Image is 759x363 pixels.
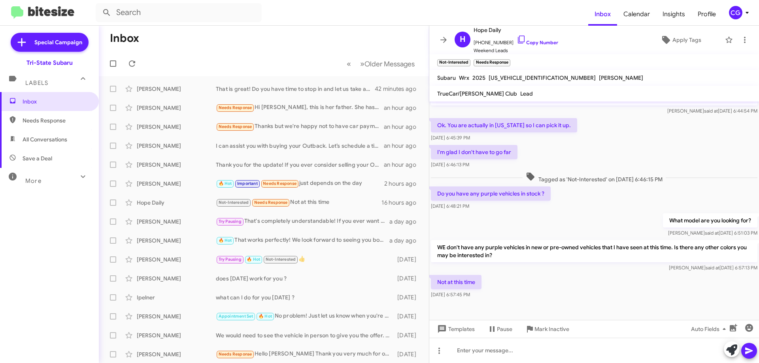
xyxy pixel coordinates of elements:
div: [PERSON_NAME] [137,331,216,339]
div: [DATE] [393,350,423,358]
span: Labels [25,79,48,87]
span: Needs Response [254,200,288,205]
span: « [347,59,351,69]
a: Calendar [617,3,656,26]
a: Inbox [588,3,617,26]
span: Apply Tags [672,33,701,47]
p: WE don't have any purple vehicles in new or pre-owned vehicles that I have seen at this time. Is ... [431,240,757,262]
span: Wrx [459,74,469,81]
div: Tri-State Subaru [26,59,73,67]
span: Try Pausing [219,219,242,224]
a: Profile [691,3,722,26]
div: [PERSON_NAME] [137,275,216,282]
div: Not at this time [216,198,381,207]
button: Pause [481,322,519,336]
div: CG [729,6,742,19]
div: [DATE] [393,256,423,263]
span: Needs Response [219,352,252,357]
span: Not-Interested [266,257,296,262]
div: Hi [PERSON_NAME], this is her father. She has already returned the vehicle and leased a new fores... [216,103,384,112]
span: More [25,177,42,184]
div: We would need to see the vehicle in person to give you the offer. Do you have time to stop in for... [216,331,393,339]
span: 2025 [472,74,485,81]
div: [PERSON_NAME] [137,161,216,169]
small: Not-Interested [437,59,470,66]
span: [PHONE_NUMBER] [474,35,558,47]
span: Subaru [437,74,456,81]
div: Hope Daily [137,199,216,207]
span: Weekend Leads [474,47,558,55]
div: 2 hours ago [384,180,423,188]
span: [DATE] 6:57:45 PM [431,292,470,297]
span: Insights [656,3,691,26]
span: [US_VEHICLE_IDENTIFICATION_NUMBER] [489,74,596,81]
div: [PERSON_NAME] [137,218,216,226]
div: an hour ago [384,104,423,112]
div: just depends on the day [216,179,384,188]
div: 42 minutes ago [375,85,423,93]
input: Search [96,3,262,22]
button: Apply Tags [640,33,721,47]
div: [DATE] [393,275,423,282]
span: [DATE] 6:46:13 PM [431,162,469,167]
div: I can assist you with buying your Outback. Let’s schedule a time to assess your vehicle and provi... [216,142,384,150]
div: Hello [PERSON_NAME] Thank you very much for our conversations, you have been very informative and... [216,350,393,359]
span: [DATE] 6:45:39 PM [431,135,470,141]
span: Needs Response [219,124,252,129]
button: Templates [429,322,481,336]
p: I'm glad I don't have to go far [431,145,517,159]
div: [PERSON_NAME] [137,350,216,358]
small: Needs Response [474,59,510,66]
p: Ok. You are actually in [US_STATE] so I can pick it up. [431,118,577,132]
div: Thank you for the update! If you ever consider selling your Outback in the future, let us know. W... [216,161,384,169]
div: [DATE] [393,331,423,339]
div: 16 hours ago [381,199,423,207]
div: 👍 [216,255,393,264]
span: [PERSON_NAME] [DATE] 6:51:03 PM [668,230,757,236]
span: All Conversations [23,135,67,143]
div: [PERSON_NAME] [137,180,216,188]
div: [PERSON_NAME] [137,237,216,245]
div: Thanks but we're happy not to have car payments. We'll check back in when it hits 200k. [216,122,384,131]
span: Important [237,181,258,186]
span: Needs Response [23,117,90,124]
span: Auto Fields [691,322,729,336]
div: [PERSON_NAME] [137,123,216,131]
span: 🔥 Hot [247,257,260,262]
span: said at [705,230,719,236]
span: Mark Inactive [534,322,569,336]
span: [PERSON_NAME] [DATE] 6:44:54 PM [667,108,757,114]
p: What model are you looking for? [663,213,757,228]
span: Templates [436,322,475,336]
span: 🔥 Hot [219,238,232,243]
div: does [DATE] work for you ? [216,275,393,282]
span: Save a Deal [23,154,52,162]
button: Mark Inactive [519,322,576,336]
div: [DATE] [393,312,423,320]
div: [PERSON_NAME] [137,142,216,150]
span: said at [704,108,718,114]
span: 🔥 Hot [259,314,272,319]
div: That's completely understandable! If you ever want to discuss your options or have questions, fee... [216,217,389,226]
span: said at [706,265,719,271]
p: Do you have any purple vehicles in stock ? [431,186,551,201]
div: [DATE] [393,293,423,301]
span: Hope Daily [474,25,558,35]
a: Special Campaign [11,33,89,52]
span: Try Pausing [219,257,242,262]
div: That is great! Do you have time to stop in and let us take a look at it? [216,85,375,93]
span: Needs Response [263,181,296,186]
div: an hour ago [384,161,423,169]
div: [PERSON_NAME] [137,256,216,263]
button: Previous [342,56,356,72]
span: Needs Response [219,105,252,110]
span: TrueCar/[PERSON_NAME] Club [437,90,517,97]
button: CG [722,6,750,19]
h1: Inbox [110,32,139,45]
span: [PERSON_NAME] [DATE] 6:57:13 PM [669,265,757,271]
span: Pause [497,322,512,336]
div: [PERSON_NAME] [137,104,216,112]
